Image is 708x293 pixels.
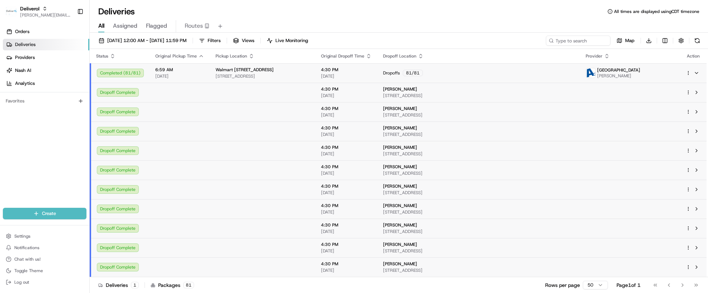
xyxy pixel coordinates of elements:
[383,261,417,267] span: [PERSON_NAME]
[7,69,20,82] img: 1736555255976-a54dd68f-1ca7-489b-9aae-adbdc363a1c4
[208,37,221,44] span: Filters
[383,248,574,254] span: [STREET_ADDRESS]
[196,36,224,46] button: Filters
[321,93,372,99] span: [DATE]
[3,65,89,76] a: Nash AI
[321,170,372,176] span: [DATE]
[24,69,118,76] div: Start new chat
[614,9,699,14] span: All times are displayed using CDT timezone
[155,67,204,73] span: 6:59 AM
[321,183,372,189] span: 4:30 PM
[383,164,417,170] span: [PERSON_NAME]
[242,37,254,44] span: Views
[3,243,86,253] button: Notifications
[155,53,197,59] span: Original Pickup Time
[383,190,574,196] span: [STREET_ADDRESS]
[321,222,372,228] span: 4:30 PM
[24,76,91,82] div: We're available if you need us!
[3,231,86,241] button: Settings
[20,12,71,18] button: [PERSON_NAME][EMAIL_ADDRESS][PERSON_NAME][DOMAIN_NAME]
[546,36,610,46] input: Type to search
[98,22,104,30] span: All
[403,70,423,76] div: 81 / 81
[321,132,372,137] span: [DATE]
[321,125,372,131] span: 4:30 PM
[383,53,416,59] span: Dropoff Location
[383,222,417,228] span: [PERSON_NAME]
[3,266,86,276] button: Toggle Theme
[183,282,194,288] div: 81
[625,37,634,44] span: Map
[321,112,372,118] span: [DATE]
[383,209,574,215] span: [STREET_ADDRESS]
[264,36,311,46] button: Live Monitoring
[14,233,30,239] span: Settings
[383,125,417,131] span: [PERSON_NAME]
[3,277,86,287] button: Log out
[15,80,35,87] span: Analytics
[321,267,372,273] span: [DATE]
[15,28,29,35] span: Orders
[19,46,118,54] input: Clear
[51,122,87,127] a: Powered byPylon
[617,281,641,289] div: Page 1 of 1
[95,36,190,46] button: [DATE] 12:00 AM - [DATE] 11:59 PM
[151,281,194,289] div: Packages
[586,68,595,78] img: ActionCourier.png
[383,93,574,99] span: [STREET_ADDRESS]
[216,67,274,73] span: Walmart [STREET_ADDRESS]
[321,242,372,247] span: 4:30 PM
[321,151,372,157] span: [DATE]
[383,132,574,137] span: [STREET_ADDRESS]
[383,86,417,92] span: [PERSON_NAME]
[692,36,702,46] button: Refresh
[3,3,74,20] button: DeliverolDeliverol[PERSON_NAME][EMAIL_ADDRESS][PERSON_NAME][DOMAIN_NAME]
[321,190,372,196] span: [DATE]
[14,256,41,262] span: Chat with us!
[216,53,247,59] span: Pickup Location
[20,5,39,12] span: Deliverol
[3,95,86,107] div: Favorites
[383,112,574,118] span: [STREET_ADDRESS]
[155,73,204,79] span: [DATE]
[42,210,56,217] span: Create
[545,281,580,289] p: Rows per page
[14,279,29,285] span: Log out
[321,67,372,73] span: 4:30 PM
[3,208,86,219] button: Create
[71,122,87,127] span: Pylon
[383,203,417,209] span: [PERSON_NAME]
[383,145,417,150] span: [PERSON_NAME]
[7,29,131,40] p: Welcome 👋
[96,53,108,59] span: Status
[6,6,17,17] img: Deliverol
[107,37,187,44] span: [DATE] 12:00 AM - [DATE] 11:59 PM
[321,106,372,111] span: 4:30 PM
[113,22,137,30] span: Assigned
[3,26,89,37] a: Orders
[597,73,640,79] span: [PERSON_NAME]
[3,78,89,89] a: Analytics
[321,229,372,234] span: [DATE]
[275,37,308,44] span: Live Monitoring
[14,268,43,274] span: Toggle Theme
[185,22,203,30] span: Routes
[383,229,574,234] span: [STREET_ADDRESS]
[321,145,372,150] span: 4:30 PM
[7,7,22,22] img: Nash
[383,170,574,176] span: [STREET_ADDRESS]
[68,104,115,111] span: API Documentation
[15,41,36,48] span: Deliveries
[98,6,135,17] h1: Deliveries
[586,53,603,59] span: Provider
[686,53,701,59] div: Action
[321,86,372,92] span: 4:30 PM
[321,261,372,267] span: 4:30 PM
[7,105,13,111] div: 📗
[3,52,89,63] a: Providers
[4,101,58,114] a: 📗Knowledge Base
[383,70,400,76] span: Dropoffs
[14,104,55,111] span: Knowledge Base
[597,67,640,73] span: [GEOGRAPHIC_DATA]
